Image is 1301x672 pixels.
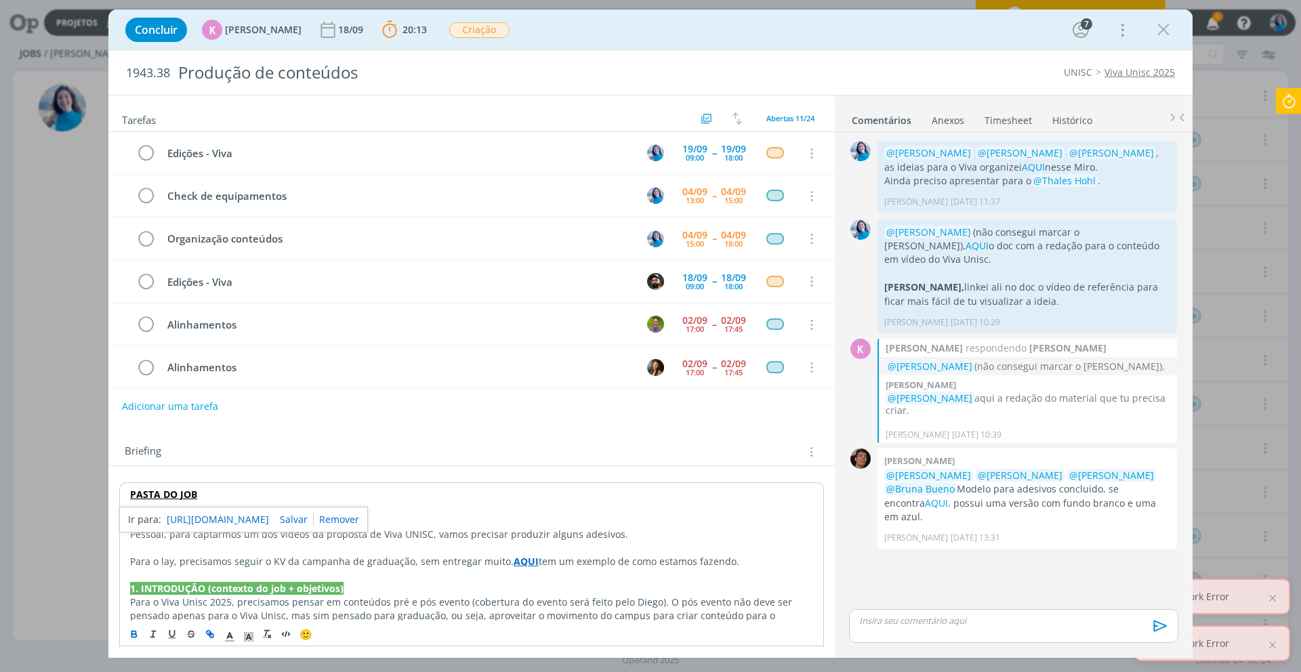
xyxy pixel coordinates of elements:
div: 04/09 [721,230,746,240]
p: [PERSON_NAME] [886,429,949,441]
div: 17:00 [686,369,704,376]
div: 18/09 [682,273,707,282]
img: E [647,230,664,247]
img: P [850,448,871,469]
span: @Thales Hohl [1033,174,1096,187]
div: 13:00 [686,196,704,204]
b: [PERSON_NAME] [884,455,955,467]
div: 09:00 [686,154,704,161]
span: respondendo [963,341,1029,355]
span: -- [712,362,716,372]
span: Concluir [135,24,178,35]
a: AQUI [966,239,989,252]
div: dialog [108,9,1193,658]
button: E [645,143,665,163]
div: 18:00 [724,282,743,290]
button: B [645,271,665,291]
span: @Bruna Bueno [886,482,955,495]
p: Ainda preciso apresentar para o . [884,174,1170,188]
div: 18:00 [724,240,743,247]
div: 02/09 [721,359,746,369]
p: Para o lay, precisamos seguir o KV da campanha de graduação, sem entregar muito. tem um exemplo d... [130,555,813,568]
span: -- [712,320,716,329]
p: Para o Viva Unisc 2025, precisamos pensar em conteúdos pré e pós evento (cobertura do evento será... [130,595,813,636]
div: K [850,339,871,359]
div: 09:00 [686,282,704,290]
div: Alinhamentos [161,316,634,333]
span: Cor de Fundo [239,627,258,643]
span: Cor do Texto [220,627,239,643]
img: E [647,144,664,161]
span: [DATE] 11:37 [951,196,1000,208]
strong: [PERSON_NAME] [1029,341,1107,355]
span: 1943.38 [126,66,170,81]
span: [DATE] 10:39 [952,429,1001,441]
p: [PERSON_NAME] [884,316,948,329]
button: 20:13 [379,19,430,41]
div: Check de equipamentos [161,188,634,205]
div: 02/09 [682,316,707,325]
div: 02/09 [682,359,707,369]
p: [PERSON_NAME] [884,196,948,208]
p: linkei ali no doc o vídeo de referência para ficar mais fácil de tu visualizar a ideia. [884,280,1170,308]
div: K [202,20,222,40]
strong: [PERSON_NAME] [886,341,963,355]
img: E [647,187,664,204]
div: Organização conteúdos [161,230,634,247]
a: AQUI [925,497,948,509]
span: [DATE] 13:31 [951,532,1000,544]
img: E [850,219,871,240]
button: Concluir [125,18,187,42]
span: [PERSON_NAME] [225,25,302,35]
div: 19/09 [721,144,746,154]
a: Histórico [1052,108,1093,127]
p: [PERSON_NAME] [884,532,948,544]
p: , as ideias para o Viva organizei nesse Miro. [884,146,1170,174]
p: (não consegui marcar o [PERSON_NAME]), o doc com a redação para o conteúdo em vídeo do Viva Unisc. [884,226,1170,267]
div: 18/09 [721,273,746,282]
button: E [645,186,665,206]
a: AQUI [514,555,539,568]
div: 04/09 [682,187,707,196]
div: Alinhamentos [161,359,634,376]
span: Abertas 11/24 [766,113,814,123]
img: T [647,316,664,333]
a: PASTA DO JOB [130,488,197,501]
div: Edições - Viva [161,145,634,162]
p: (não consegui marcar o [PERSON_NAME]), [886,359,1170,373]
span: @[PERSON_NAME] [1069,146,1154,159]
button: T [645,314,665,335]
div: Edições - Viva [161,274,634,291]
span: @[PERSON_NAME] [978,469,1062,482]
button: E [645,228,665,249]
img: B [647,273,664,290]
span: @[PERSON_NAME] [886,226,971,238]
a: Viva Unisc 2025 [1104,66,1175,79]
div: 04/09 [682,230,707,240]
b: [PERSON_NAME] [886,379,956,391]
div: 15:00 [724,196,743,204]
span: 20:13 [402,23,427,36]
p: aqui a redação do material que tu precisa criar. [886,392,1170,417]
img: B [647,359,664,376]
span: -- [712,148,716,158]
p: Modelo para adesivos concluido, se encontra . possui uma versão com fundo branco e uma em azul. [884,469,1170,524]
img: arrow-down-up.svg [732,112,742,125]
a: Timesheet [984,108,1033,127]
button: 7 [1070,19,1092,41]
button: Adicionar uma tarefa [121,394,219,419]
div: 17:45 [724,325,743,333]
div: Anexos [932,114,964,127]
div: 02/09 [721,316,746,325]
button: B [645,357,665,377]
div: 7 [1081,18,1092,30]
span: -- [712,276,716,286]
strong: 1. INTRODUÇÃO (contexto do job + objetivos) [130,582,344,595]
div: Produção de conteúdos [173,56,732,89]
div: @@1099413@@ (não consegui marcar o Patrick), AQUI o doc com a redação para o conteúdo em vídeo do... [886,359,1170,373]
div: 19/09 [682,144,707,154]
div: 15:00 [686,240,704,247]
img: E [850,141,871,161]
